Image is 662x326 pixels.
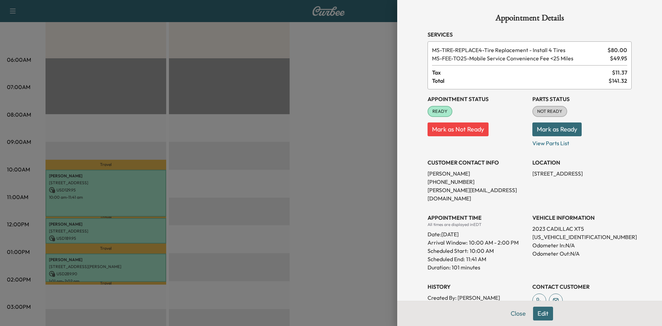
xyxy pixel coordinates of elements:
[533,307,553,320] button: Edit
[432,46,605,54] span: Tire Replacement - Install 4 Tires
[428,158,527,167] h3: CUSTOMER CONTACT INFO
[428,283,527,291] h3: History
[470,247,494,255] p: 10:00 AM
[428,294,527,302] p: Created By : [PERSON_NAME]
[608,46,627,54] span: $ 80.00
[532,169,632,178] p: [STREET_ADDRESS]
[428,14,632,25] h1: Appointment Details
[428,263,527,271] p: Duration: 101 minutes
[428,255,465,263] p: Scheduled End:
[428,186,527,202] p: [PERSON_NAME][EMAIL_ADDRESS][DOMAIN_NAME]
[432,54,607,62] span: Mobile Service Convenience Fee <25 Miles
[532,283,632,291] h3: CONTACT CUSTOMER
[532,95,632,103] h3: Parts Status
[532,241,632,249] p: Odometer In: N/A
[428,222,527,227] div: All times are displayed in EDT
[428,238,527,247] p: Arrival Window:
[428,95,527,103] h3: Appointment Status
[532,122,582,136] button: Mark as Ready
[610,54,627,62] span: $ 49.95
[428,108,452,115] span: READY
[428,247,468,255] p: Scheduled Start:
[432,68,612,77] span: Tax
[532,158,632,167] h3: LOCATION
[532,225,632,233] p: 2023 CADILLAC XT5
[609,77,627,85] span: $ 141.32
[432,77,609,85] span: Total
[532,136,632,147] p: View Parts List
[428,122,489,136] button: Mark as Not Ready
[532,214,632,222] h3: VEHICLE INFORMATION
[506,307,530,320] button: Close
[466,255,486,263] p: 11:41 AM
[533,108,566,115] span: NOT READY
[428,30,632,39] h3: Services
[428,227,527,238] div: Date: [DATE]
[532,249,632,258] p: Odometer Out: N/A
[469,238,519,247] span: 10:00 AM - 2:00 PM
[428,169,527,178] p: [PERSON_NAME]
[532,233,632,241] p: [US_VEHICLE_IDENTIFICATION_NUMBER]
[428,178,527,186] p: [PHONE_NUMBER]
[428,214,527,222] h3: APPOINTMENT TIME
[612,68,627,77] span: $ 11.37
